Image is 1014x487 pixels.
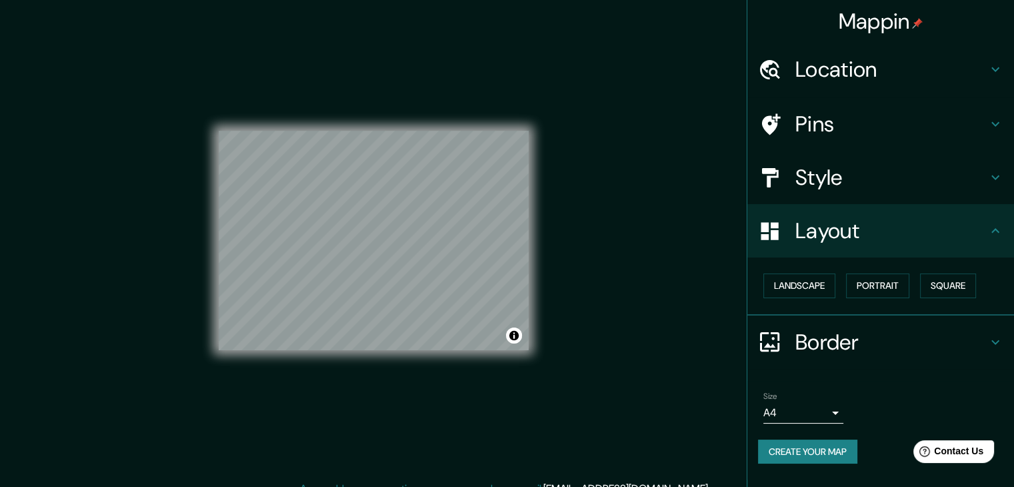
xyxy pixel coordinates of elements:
h4: Mappin [839,8,923,35]
img: pin-icon.png [912,18,923,29]
label: Size [763,390,777,402]
button: Create your map [758,440,857,464]
div: Location [747,43,1014,96]
h4: Style [795,164,987,191]
button: Portrait [846,274,909,298]
h4: Border [795,329,987,356]
h4: Location [795,56,987,83]
button: Square [920,274,976,298]
button: Landscape [763,274,835,298]
iframe: Help widget launcher [895,435,999,472]
div: Layout [747,204,1014,258]
div: A4 [763,402,843,424]
button: Toggle attribution [506,328,522,344]
h4: Pins [795,111,987,137]
div: Border [747,316,1014,369]
canvas: Map [219,131,529,350]
h4: Layout [795,217,987,244]
div: Pins [747,97,1014,151]
div: Style [747,151,1014,204]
